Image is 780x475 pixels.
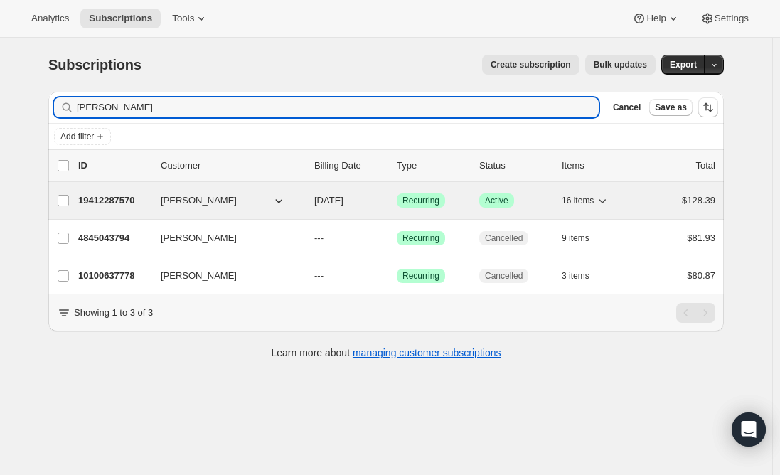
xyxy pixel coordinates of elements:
[152,189,294,212] button: [PERSON_NAME]
[402,270,439,282] span: Recurring
[402,195,439,206] span: Recurring
[74,306,153,320] p: Showing 1 to 3 of 3
[562,233,589,244] span: 9 items
[485,270,523,282] span: Cancelled
[613,102,641,113] span: Cancel
[77,97,599,117] input: Filter subscribers
[692,9,757,28] button: Settings
[78,159,715,173] div: IDCustomerBilling DateTypeStatusItemsTotal
[314,159,385,173] p: Billing Date
[164,9,217,28] button: Tools
[314,195,343,206] span: [DATE]
[78,159,149,173] p: ID
[562,191,609,210] button: 16 items
[682,195,715,206] span: $128.39
[607,99,646,116] button: Cancel
[54,128,111,145] button: Add filter
[80,9,161,28] button: Subscriptions
[314,270,324,281] span: ---
[161,269,237,283] span: [PERSON_NAME]
[78,266,715,286] div: 10100637778[PERSON_NAME]---SuccessRecurringCancelled3 items$80.87
[485,233,523,244] span: Cancelled
[89,13,152,24] span: Subscriptions
[732,412,766,447] div: Open Intercom Messenger
[152,227,294,250] button: [PERSON_NAME]
[78,193,149,208] p: 19412287570
[152,265,294,287] button: [PERSON_NAME]
[562,159,633,173] div: Items
[402,233,439,244] span: Recurring
[482,55,579,75] button: Create subscription
[655,102,687,113] span: Save as
[562,195,594,206] span: 16 items
[676,303,715,323] nav: Pagination
[23,9,78,28] button: Analytics
[696,159,715,173] p: Total
[715,13,749,24] span: Settings
[562,270,589,282] span: 3 items
[670,59,697,70] span: Export
[314,233,324,243] span: ---
[161,231,237,245] span: [PERSON_NAME]
[172,13,194,24] span: Tools
[161,193,237,208] span: [PERSON_NAME]
[60,131,94,142] span: Add filter
[272,346,501,360] p: Learn more about
[562,228,605,248] button: 9 items
[562,266,605,286] button: 3 items
[687,233,715,243] span: $81.93
[485,195,508,206] span: Active
[479,159,550,173] p: Status
[161,159,303,173] p: Customer
[78,228,715,248] div: 4845043794[PERSON_NAME]---SuccessRecurringCancelled9 items$81.93
[585,55,656,75] button: Bulk updates
[397,159,468,173] div: Type
[491,59,571,70] span: Create subscription
[78,231,149,245] p: 4845043794
[48,57,141,73] span: Subscriptions
[353,347,501,358] a: managing customer subscriptions
[698,97,718,117] button: Sort the results
[78,269,149,283] p: 10100637778
[649,99,693,116] button: Save as
[661,55,705,75] button: Export
[31,13,69,24] span: Analytics
[624,9,688,28] button: Help
[594,59,647,70] span: Bulk updates
[687,270,715,281] span: $80.87
[78,191,715,210] div: 19412287570[PERSON_NAME][DATE]SuccessRecurringSuccessActive16 items$128.39
[646,13,666,24] span: Help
